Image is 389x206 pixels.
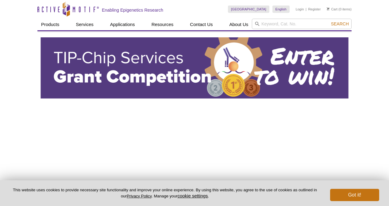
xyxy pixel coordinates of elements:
a: Resources [148,19,177,30]
a: Register [308,7,321,11]
input: Keyword, Cat. No. [252,19,352,29]
a: About Us [226,19,252,30]
a: Services [72,19,97,30]
button: Got it! [330,189,379,201]
li: | [306,6,306,13]
a: Products [37,19,63,30]
h2: Enabling Epigenetics Research [102,7,163,13]
a: [GEOGRAPHIC_DATA] [228,6,269,13]
li: (0 items) [327,6,352,13]
a: Cart [327,7,337,11]
button: Search [329,21,351,27]
a: Applications [106,19,139,30]
button: cookie settings [177,193,208,198]
a: Contact Us [186,19,216,30]
img: Active Motif TIP-ChIP Services Grant Competition [40,37,349,99]
a: Login [296,7,304,11]
span: Search [331,21,349,26]
a: English [272,6,290,13]
p: This website uses cookies to provide necessary site functionality and improve your online experie... [10,187,320,199]
a: Privacy Policy [127,194,152,198]
img: Your Cart [327,7,329,10]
